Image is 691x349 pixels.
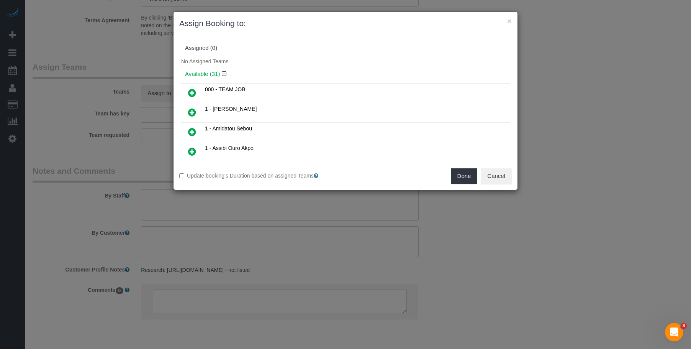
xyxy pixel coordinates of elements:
span: 1 - Amidatou Sebou [205,125,252,132]
span: No Assigned Teams [181,58,228,64]
input: Update booking's Duration based on assigned Teams [179,173,184,178]
button: Cancel [481,168,512,184]
span: 1 - [PERSON_NAME] [205,106,257,112]
h3: Assign Booking to: [179,18,512,29]
button: × [507,17,512,25]
div: Assigned (0) [185,45,506,51]
span: 3 [681,323,687,329]
button: Done [451,168,478,184]
iframe: Intercom live chat [665,323,683,341]
span: 000 - TEAM JOB [205,86,246,92]
span: 1 - Assibi Ouro Akpo [205,145,254,151]
h4: Available (31) [185,71,506,77]
label: Update booking's Duration based on assigned Teams [179,172,340,179]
